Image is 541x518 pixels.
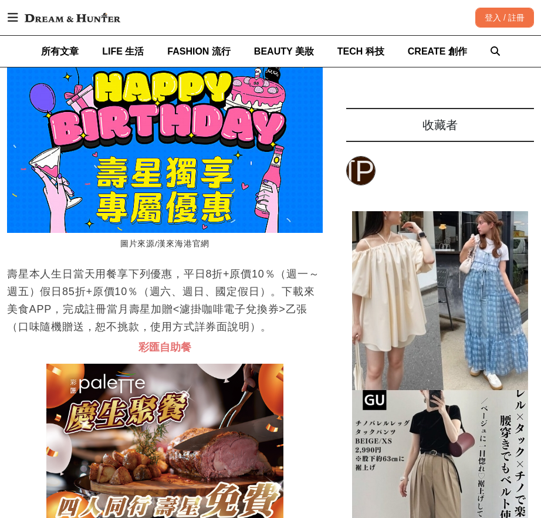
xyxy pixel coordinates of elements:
[167,46,231,56] span: FASHION 流行
[7,265,323,336] p: 壽星本人生日當天用餐享下列優惠，平日8折+原價10％（週一～週五）假日85折+原價10％（週六、週日、國定假日）。下載來美食APP，完成註冊當月壽星加贈<濾掛咖啡電子兌換券>乙張（口味隨機贈送，...
[475,8,534,28] div: 登入 / 註冊
[41,36,79,67] a: 所有文章
[408,36,467,67] a: CREATE 創作
[102,36,144,67] a: LIFE 生活
[337,36,384,67] a: TECH 科技
[408,46,467,56] span: CREATE 創作
[167,36,231,67] a: FASHION 流行
[19,7,126,28] img: Dream & Hunter
[254,36,314,67] a: BEAUTY 美妝
[337,46,384,56] span: TECH 科技
[41,46,79,56] span: 所有文章
[422,119,458,131] span: 收藏者
[138,341,191,353] span: 彩匯自助餐
[254,46,314,56] span: BEAUTY 美妝
[102,46,144,56] span: LIFE 生活
[7,233,323,256] figcaption: 圖片來源/漢來海港官網
[346,156,376,185] a: [PERSON_NAME]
